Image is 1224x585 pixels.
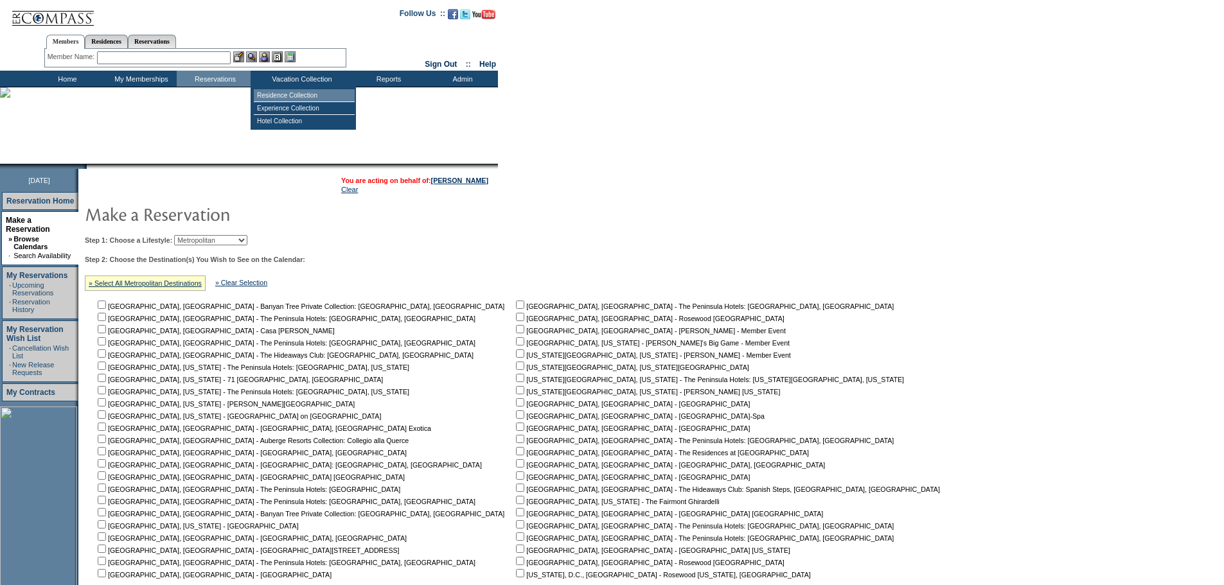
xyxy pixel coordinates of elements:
[6,196,74,205] a: Reservation Home
[513,363,749,371] nobr: [US_STATE][GEOGRAPHIC_DATA], [US_STATE][GEOGRAPHIC_DATA]
[460,9,470,19] img: Follow us on Twitter
[29,71,103,87] td: Home
[82,164,87,169] img: promoShadowLeftCorner.gif
[95,534,407,542] nobr: [GEOGRAPHIC_DATA], [GEOGRAPHIC_DATA] - [GEOGRAPHIC_DATA], [GEOGRAPHIC_DATA]
[513,473,750,481] nobr: [GEOGRAPHIC_DATA], [GEOGRAPHIC_DATA] - [GEOGRAPHIC_DATA]
[472,10,495,19] img: Subscribe to our YouTube Channel
[513,461,825,469] nobr: [GEOGRAPHIC_DATA], [GEOGRAPHIC_DATA] - [GEOGRAPHIC_DATA], [GEOGRAPHIC_DATA]
[28,177,50,184] span: [DATE]
[513,412,765,420] nobr: [GEOGRAPHIC_DATA], [GEOGRAPHIC_DATA] - [GEOGRAPHIC_DATA]-Spa
[400,8,445,23] td: Follow Us ::
[466,60,471,69] span: ::
[285,51,296,62] img: b_calculator.gif
[513,339,790,347] nobr: [GEOGRAPHIC_DATA], [US_STATE] - [PERSON_NAME]'s Big Game - Member Event
[95,424,431,432] nobr: [GEOGRAPHIC_DATA], [GEOGRAPHIC_DATA] - [GEOGRAPHIC_DATA], [GEOGRAPHIC_DATA] Exotica
[95,400,355,408] nobr: [GEOGRAPHIC_DATA], [US_STATE] - [PERSON_NAME][GEOGRAPHIC_DATA]
[513,534,894,542] nobr: [GEOGRAPHIC_DATA], [GEOGRAPHIC_DATA] - The Peninsula Hotels: [GEOGRAPHIC_DATA], [GEOGRAPHIC_DATA]
[233,51,244,62] img: b_edit.gif
[246,51,257,62] img: View
[95,522,299,530] nobr: [GEOGRAPHIC_DATA], [US_STATE] - [GEOGRAPHIC_DATA]
[513,437,894,444] nobr: [GEOGRAPHIC_DATA], [GEOGRAPHIC_DATA] - The Peninsula Hotels: [GEOGRAPHIC_DATA], [GEOGRAPHIC_DATA]
[95,351,474,359] nobr: [GEOGRAPHIC_DATA], [GEOGRAPHIC_DATA] - The Hideaways Club: [GEOGRAPHIC_DATA], [GEOGRAPHIC_DATA]
[87,164,88,169] img: blank.gif
[95,473,405,481] nobr: [GEOGRAPHIC_DATA], [GEOGRAPHIC_DATA] - [GEOGRAPHIC_DATA] [GEOGRAPHIC_DATA]
[460,13,470,21] a: Follow us on Twitter
[85,256,305,263] b: Step 2: Choose the Destination(s) You Wish to See on the Calendar:
[350,71,424,87] td: Reports
[513,424,750,432] nobr: [GEOGRAPHIC_DATA], [GEOGRAPHIC_DATA] - [GEOGRAPHIC_DATA]
[9,361,11,376] td: ·
[472,13,495,21] a: Subscribe to our YouTube Channel
[12,361,54,376] a: New Release Requests
[95,437,409,444] nobr: [GEOGRAPHIC_DATA], [GEOGRAPHIC_DATA] - Auberge Resorts Collection: Collegio alla Querce
[513,351,791,359] nobr: [US_STATE][GEOGRAPHIC_DATA], [US_STATE] - [PERSON_NAME] - Member Event
[6,271,67,280] a: My Reservations
[177,71,251,87] td: Reservations
[6,325,64,343] a: My Reservation Wish List
[259,51,270,62] img: Impersonate
[215,279,267,286] a: » Clear Selection
[9,281,11,297] td: ·
[95,559,475,566] nobr: [GEOGRAPHIC_DATA], [GEOGRAPHIC_DATA] - The Peninsula Hotels: [GEOGRAPHIC_DATA], [GEOGRAPHIC_DATA]
[95,327,335,335] nobr: [GEOGRAPHIC_DATA], [GEOGRAPHIC_DATA] - Casa [PERSON_NAME]
[513,388,780,396] nobr: [US_STATE][GEOGRAPHIC_DATA], [US_STATE] - [PERSON_NAME] [US_STATE]
[48,51,97,62] div: Member Name:
[95,498,475,505] nobr: [GEOGRAPHIC_DATA], [GEOGRAPHIC_DATA] - The Peninsula Hotels: [GEOGRAPHIC_DATA], [GEOGRAPHIC_DATA]
[85,35,128,48] a: Residences
[8,235,12,243] b: »
[85,201,342,227] img: pgTtlMakeReservation.gif
[513,546,790,554] nobr: [GEOGRAPHIC_DATA], [GEOGRAPHIC_DATA] - [GEOGRAPHIC_DATA] [US_STATE]
[95,376,383,383] nobr: [GEOGRAPHIC_DATA], [US_STATE] - 71 [GEOGRAPHIC_DATA], [GEOGRAPHIC_DATA]
[95,302,504,310] nobr: [GEOGRAPHIC_DATA], [GEOGRAPHIC_DATA] - Banyan Tree Private Collection: [GEOGRAPHIC_DATA], [GEOGRA...
[95,510,504,518] nobr: [GEOGRAPHIC_DATA], [GEOGRAPHIC_DATA] - Banyan Tree Private Collection: [GEOGRAPHIC_DATA], [GEOGRA...
[254,89,355,102] td: Residence Collection
[95,315,475,322] nobr: [GEOGRAPHIC_DATA], [GEOGRAPHIC_DATA] - The Peninsula Hotels: [GEOGRAPHIC_DATA], [GEOGRAPHIC_DATA]
[12,298,50,313] a: Reservation History
[513,400,750,408] nobr: [GEOGRAPHIC_DATA], [GEOGRAPHIC_DATA] - [GEOGRAPHIC_DATA]
[341,186,358,193] a: Clear
[9,298,11,313] td: ·
[513,485,940,493] nobr: [GEOGRAPHIC_DATA], [GEOGRAPHIC_DATA] - The Hideaways Club: Spanish Steps, [GEOGRAPHIC_DATA], [GEO...
[95,546,400,554] nobr: [GEOGRAPHIC_DATA], [GEOGRAPHIC_DATA] - [GEOGRAPHIC_DATA][STREET_ADDRESS]
[251,71,350,87] td: Vacation Collection
[12,281,53,297] a: Upcoming Reservations
[95,388,409,396] nobr: [GEOGRAPHIC_DATA], [US_STATE] - The Peninsula Hotels: [GEOGRAPHIC_DATA], [US_STATE]
[95,339,475,347] nobr: [GEOGRAPHIC_DATA], [GEOGRAPHIC_DATA] - The Peninsula Hotels: [GEOGRAPHIC_DATA], [GEOGRAPHIC_DATA]
[479,60,496,69] a: Help
[103,71,177,87] td: My Memberships
[513,522,894,530] nobr: [GEOGRAPHIC_DATA], [GEOGRAPHIC_DATA] - The Peninsula Hotels: [GEOGRAPHIC_DATA], [GEOGRAPHIC_DATA]
[95,571,332,579] nobr: [GEOGRAPHIC_DATA], [GEOGRAPHIC_DATA] - [GEOGRAPHIC_DATA]
[46,35,85,49] a: Members
[425,60,457,69] a: Sign Out
[95,449,407,457] nobr: [GEOGRAPHIC_DATA], [GEOGRAPHIC_DATA] - [GEOGRAPHIC_DATA], [GEOGRAPHIC_DATA]
[341,177,488,184] span: You are acting on behalf of:
[95,412,381,420] nobr: [GEOGRAPHIC_DATA], [US_STATE] - [GEOGRAPHIC_DATA] on [GEOGRAPHIC_DATA]
[12,344,69,360] a: Cancellation Wish List
[513,510,823,518] nobr: [GEOGRAPHIC_DATA], [GEOGRAPHIC_DATA] - [GEOGRAPHIC_DATA] [GEOGRAPHIC_DATA]
[513,449,809,457] nobr: [GEOGRAPHIC_DATA], [GEOGRAPHIC_DATA] - The Residences at [GEOGRAPHIC_DATA]
[128,35,176,48] a: Reservations
[513,571,811,579] nobr: [US_STATE], D.C., [GEOGRAPHIC_DATA] - Rosewood [US_STATE], [GEOGRAPHIC_DATA]
[95,485,400,493] nobr: [GEOGRAPHIC_DATA], [GEOGRAPHIC_DATA] - The Peninsula Hotels: [GEOGRAPHIC_DATA]
[89,279,202,287] a: » Select All Metropolitan Destinations
[513,315,784,322] nobr: [GEOGRAPHIC_DATA], [GEOGRAPHIC_DATA] - Rosewood [GEOGRAPHIC_DATA]
[6,216,50,234] a: Make a Reservation
[513,327,786,335] nobr: [GEOGRAPHIC_DATA], [GEOGRAPHIC_DATA] - [PERSON_NAME] - Member Event
[6,388,55,397] a: My Contracts
[254,115,355,127] td: Hotel Collection
[513,498,719,505] nobr: [GEOGRAPHIC_DATA], [US_STATE] - The Fairmont Ghirardelli
[448,13,458,21] a: Become our fan on Facebook
[95,363,409,371] nobr: [GEOGRAPHIC_DATA], [US_STATE] - The Peninsula Hotels: [GEOGRAPHIC_DATA], [US_STATE]
[513,302,894,310] nobr: [GEOGRAPHIC_DATA], [GEOGRAPHIC_DATA] - The Peninsula Hotels: [GEOGRAPHIC_DATA], [GEOGRAPHIC_DATA]
[9,344,11,360] td: ·
[513,376,904,383] nobr: [US_STATE][GEOGRAPHIC_DATA], [US_STATE] - The Peninsula Hotels: [US_STATE][GEOGRAPHIC_DATA], [US_...
[424,71,498,87] td: Admin
[513,559,784,566] nobr: [GEOGRAPHIC_DATA], [GEOGRAPHIC_DATA] - Rosewood [GEOGRAPHIC_DATA]
[8,252,12,259] td: ·
[13,252,71,259] a: Search Availability
[448,9,458,19] img: Become our fan on Facebook
[272,51,283,62] img: Reservations
[95,461,482,469] nobr: [GEOGRAPHIC_DATA], [GEOGRAPHIC_DATA] - [GEOGRAPHIC_DATA]: [GEOGRAPHIC_DATA], [GEOGRAPHIC_DATA]
[431,177,488,184] a: [PERSON_NAME]
[85,236,172,244] b: Step 1: Choose a Lifestyle:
